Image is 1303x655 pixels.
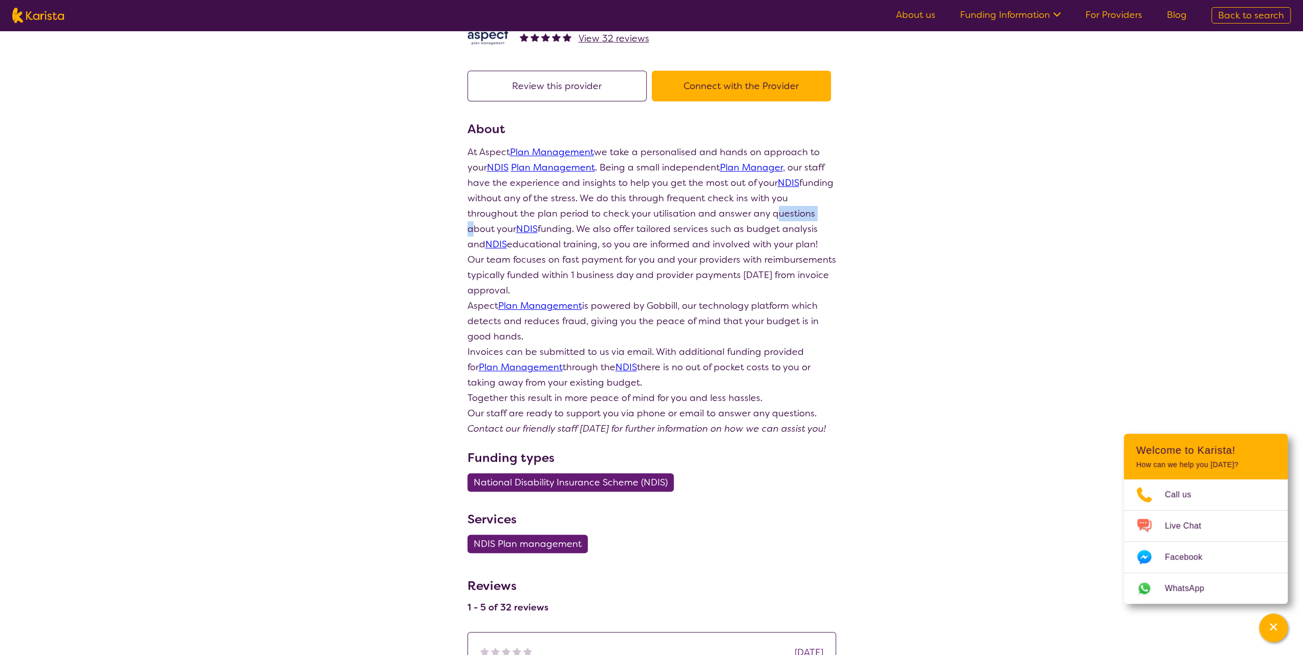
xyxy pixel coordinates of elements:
[579,32,649,45] span: View 32 reviews
[467,538,594,550] a: NDIS Plan management
[467,572,548,595] h3: Reviews
[516,223,538,235] a: NDIS
[467,15,508,56] img: lkb8hqptqmnl8bp1urdw.png
[467,510,836,529] h3: Services
[652,71,831,101] button: Connect with the Provider
[467,144,836,252] p: At Aspect we take a personalised and hands on approach to your . Being a small independent , our ...
[474,473,668,492] span: National Disability Insurance Scheme (NDIS)
[1259,614,1288,642] button: Channel Menu
[467,422,826,435] em: Contact our friendly staff [DATE] for further information on how we can assist you!
[467,449,836,467] h3: Funding types
[896,9,935,21] a: About us
[579,31,649,46] a: View 32 reviews
[1167,9,1187,21] a: Blog
[960,9,1061,21] a: Funding Information
[541,33,550,41] img: fullstar
[1218,9,1284,22] span: Back to search
[12,8,64,23] img: Karista logo
[652,80,836,92] a: Connect with the Provider
[487,161,508,174] a: NDIS
[498,300,582,312] a: Plan Management
[1124,434,1288,604] div: Channel Menu
[467,71,647,101] button: Review this provider
[1124,573,1288,604] a: Web link opens in a new tab.
[1124,479,1288,604] ul: Choose channel
[520,33,528,41] img: fullstar
[1165,550,1214,565] span: Facebook
[467,120,836,138] h3: About
[1165,487,1204,502] span: Call us
[467,298,836,344] p: Aspect is powered by Gobbill, our technology platform which detects and reduces fraud, giving you...
[530,33,539,41] img: fullstar
[467,601,548,614] h4: 1 - 5 of 32 reviews
[467,344,836,390] p: Invoices can be submitted to us via email. With additional funding provided for through the there...
[511,161,595,174] a: Plan Management
[563,33,571,41] img: fullstar
[467,80,652,92] a: Review this provider
[1211,7,1291,24] a: Back to search
[467,252,836,298] p: Our team focuses on fast payment for you and your providers with reimbursements typically funded ...
[778,177,799,189] a: NDIS
[1165,518,1213,534] span: Live Chat
[1085,9,1142,21] a: For Providers
[1136,444,1275,456] h2: Welcome to Karista!
[467,406,836,421] p: Our staff are ready to support you via phone or email to answer any questions.
[467,390,836,406] p: Together this result in more peace of mind for you and less hassles.
[467,476,680,489] a: National Disability Insurance Scheme (NDIS)
[1136,460,1275,469] p: How can we help you [DATE]?
[485,238,507,250] a: NDIS
[474,535,582,553] span: NDIS Plan management
[615,361,637,373] a: NDIS
[1165,581,1216,596] span: WhatsApp
[510,146,594,158] a: Plan Management
[552,33,561,41] img: fullstar
[479,361,563,373] a: Plan Management
[720,161,783,174] a: Plan Manager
